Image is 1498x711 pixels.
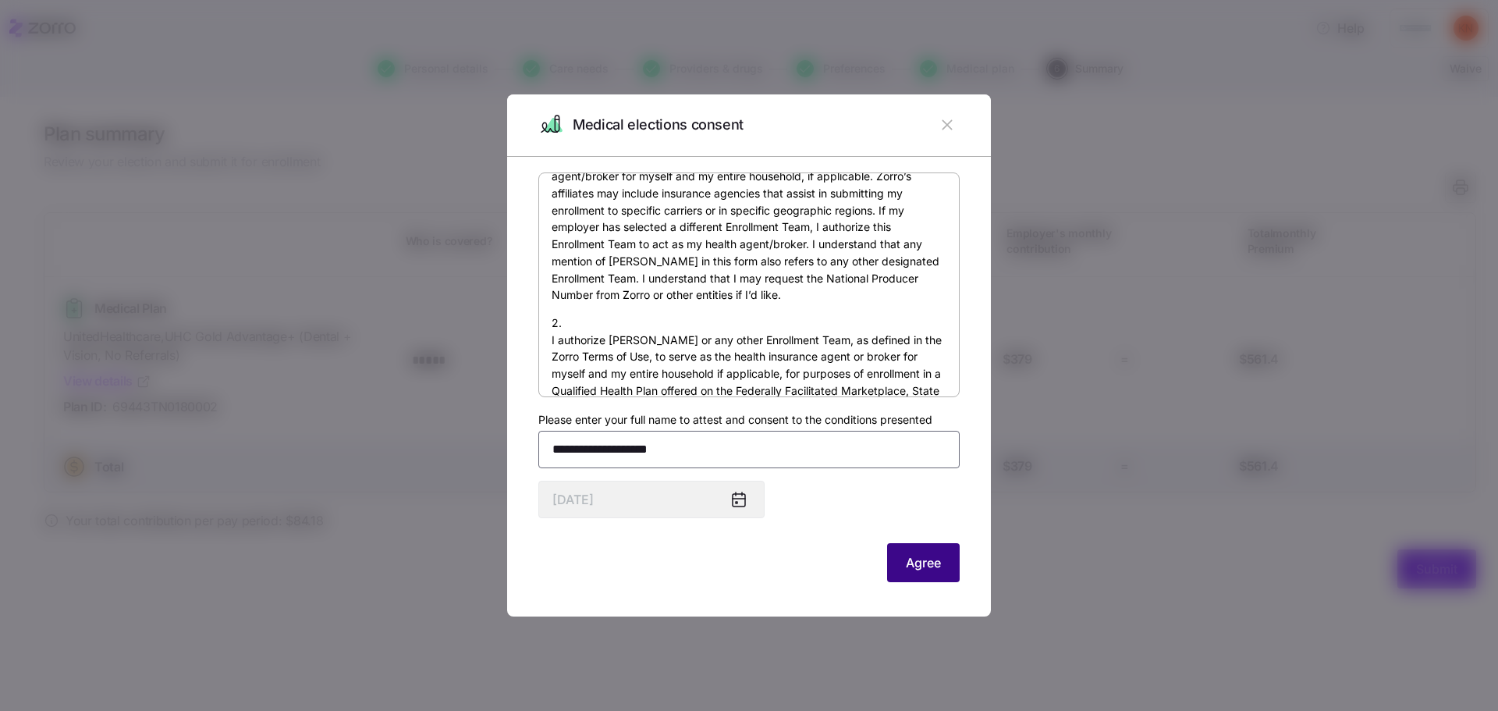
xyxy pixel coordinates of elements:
[552,134,946,304] p: 1. I authorize Zorro or any of its affiliates to serve as my health insurance agent/broker for my...
[538,481,765,518] input: MM/DD/YYYY
[906,553,941,572] span: Agree
[552,315,946,484] p: 2. I authorize [PERSON_NAME] or any other Enrollment Team, as defined in the Zorro Terms of Use, ...
[887,543,960,582] button: Agree
[538,411,932,428] label: Please enter your full name to attest and consent to the conditions presented
[573,114,744,137] span: Medical elections consent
